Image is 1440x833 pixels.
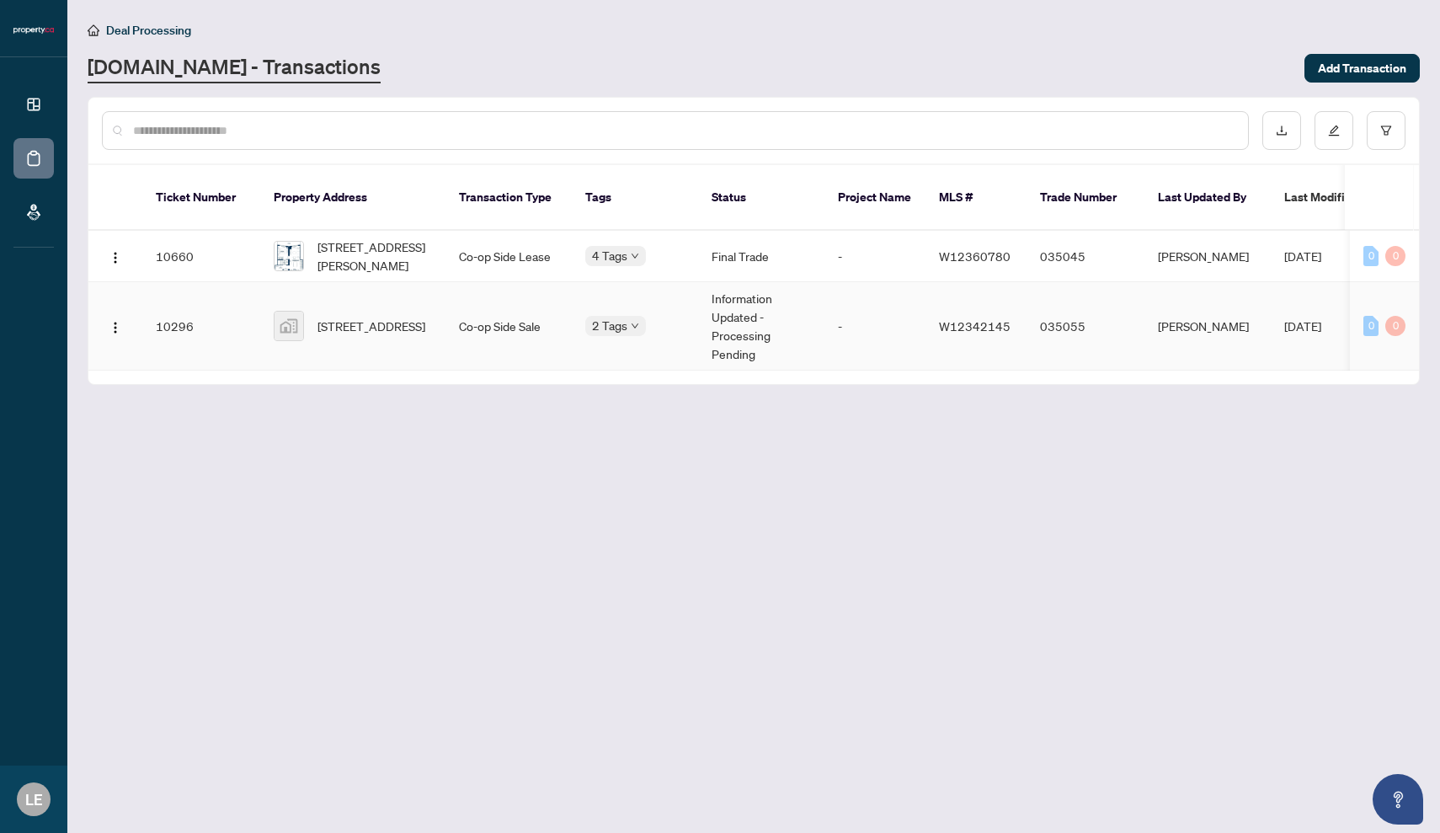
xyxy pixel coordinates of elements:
[592,246,627,265] span: 4 Tags
[1027,165,1144,231] th: Trade Number
[88,53,381,83] a: [DOMAIN_NAME] - Transactions
[102,312,129,339] button: Logo
[142,165,260,231] th: Ticket Number
[631,252,639,260] span: down
[1144,282,1271,371] td: [PERSON_NAME]
[142,282,260,371] td: 10296
[1284,188,1387,206] span: Last Modified Date
[572,165,698,231] th: Tags
[1027,282,1144,371] td: 035055
[317,238,432,275] span: [STREET_ADDRESS][PERSON_NAME]
[25,788,43,811] span: LE
[939,318,1011,334] span: W12342145
[1385,246,1405,266] div: 0
[1385,316,1405,336] div: 0
[824,231,925,282] td: -
[142,231,260,282] td: 10660
[1373,774,1423,825] button: Open asap
[88,24,99,36] span: home
[102,243,129,270] button: Logo
[275,312,303,340] img: thumbnail-img
[445,282,572,371] td: Co-op Side Sale
[1271,165,1422,231] th: Last Modified Date
[1363,246,1379,266] div: 0
[698,282,824,371] td: Information Updated - Processing Pending
[1363,316,1379,336] div: 0
[698,231,824,282] td: Final Trade
[631,322,639,330] span: down
[698,165,824,231] th: Status
[1318,55,1406,82] span: Add Transaction
[1276,125,1288,136] span: download
[109,251,122,264] img: Logo
[445,231,572,282] td: Co-op Side Lease
[445,165,572,231] th: Transaction Type
[275,242,303,270] img: thumbnail-img
[925,165,1027,231] th: MLS #
[1284,318,1321,334] span: [DATE]
[1284,248,1321,264] span: [DATE]
[106,23,191,38] span: Deal Processing
[1027,231,1144,282] td: 035045
[1328,125,1340,136] span: edit
[939,248,1011,264] span: W12360780
[317,317,425,335] span: [STREET_ADDRESS]
[1144,165,1271,231] th: Last Updated By
[1262,111,1301,150] button: download
[1315,111,1353,150] button: edit
[824,282,925,371] td: -
[1304,54,1420,83] button: Add Transaction
[824,165,925,231] th: Project Name
[592,316,627,335] span: 2 Tags
[1367,111,1405,150] button: filter
[1380,125,1392,136] span: filter
[1144,231,1271,282] td: [PERSON_NAME]
[260,165,445,231] th: Property Address
[13,25,54,35] img: logo
[109,321,122,334] img: Logo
